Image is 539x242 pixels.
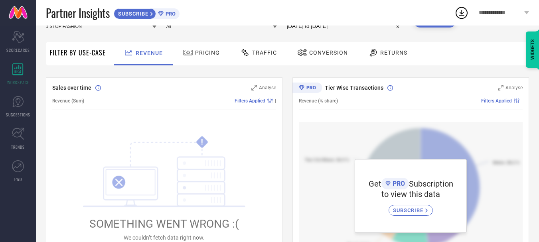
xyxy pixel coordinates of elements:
span: Filter By Use-Case [50,48,106,57]
tspan: ! [201,138,203,147]
span: Revenue (Sum) [52,98,84,104]
span: | [275,98,276,104]
span: Traffic [252,49,277,56]
span: Pricing [195,49,220,56]
span: FWD [14,176,22,182]
input: Select time period [287,22,404,31]
span: PRO [164,11,176,17]
span: SUBSCRIBE [393,207,425,213]
div: Open download list [454,6,469,20]
span: TRENDS [11,144,25,150]
span: Filters Applied [481,98,512,104]
span: Analyse [259,85,276,91]
span: Revenue (% share) [299,98,338,104]
span: WORKSPACE [7,79,29,85]
span: PRO [391,180,405,187]
span: Tier Wise Transactions [325,85,383,91]
svg: Zoom [498,85,503,91]
span: SUBSCRIBE [114,11,150,17]
a: SUBSCRIBE [389,199,433,216]
span: SOMETHING WENT WRONG :( [89,217,239,230]
span: Returns [380,49,407,56]
span: Get [369,179,381,189]
span: SUGGESTIONS [6,112,30,118]
span: Sales over time [52,85,91,91]
span: Conversion [309,49,348,56]
span: SCORECARDS [6,47,30,53]
div: Premium [292,83,322,94]
span: Revenue [136,50,163,56]
span: Partner Insights [46,5,110,21]
span: Subscription [409,179,453,189]
span: We couldn’t fetch data right now. [124,234,205,241]
svg: Zoom [251,85,257,91]
span: to view this data [381,189,440,199]
span: Filters Applied [235,98,265,104]
a: SUBSCRIBEPRO [114,6,180,19]
span: Analyse [505,85,523,91]
span: | [521,98,523,104]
